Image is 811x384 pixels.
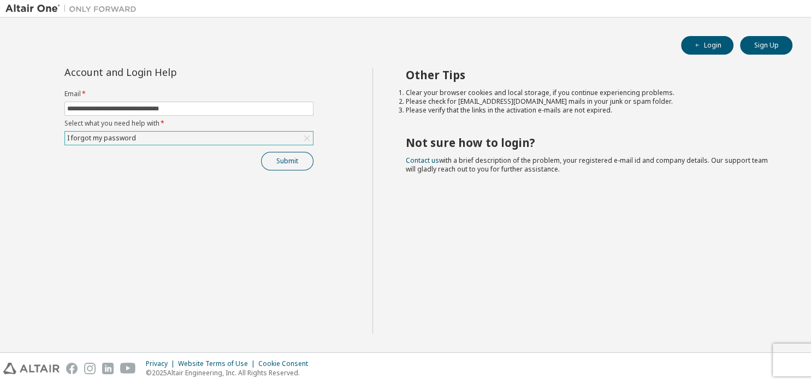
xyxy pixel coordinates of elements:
button: Login [681,36,733,55]
p: © 2025 Altair Engineering, Inc. All Rights Reserved. [146,368,315,377]
h2: Not sure how to login? [406,135,773,150]
div: I forgot my password [66,132,138,144]
div: I forgot my password [65,132,313,145]
img: instagram.svg [84,363,96,374]
div: Account and Login Help [64,68,264,76]
img: Altair One [5,3,142,14]
button: Submit [261,152,313,170]
a: Contact us [406,156,439,165]
div: Website Terms of Use [178,359,258,368]
label: Email [64,90,313,98]
li: Please verify that the links in the activation e-mails are not expired. [406,106,773,115]
li: Clear your browser cookies and local storage, if you continue experiencing problems. [406,88,773,97]
div: Privacy [146,359,178,368]
button: Sign Up [740,36,792,55]
img: youtube.svg [120,363,136,374]
img: facebook.svg [66,363,78,374]
h2: Other Tips [406,68,773,82]
li: Please check for [EMAIL_ADDRESS][DOMAIN_NAME] mails in your junk or spam folder. [406,97,773,106]
img: linkedin.svg [102,363,114,374]
span: with a brief description of the problem, your registered e-mail id and company details. Our suppo... [406,156,768,174]
label: Select what you need help with [64,119,313,128]
div: Cookie Consent [258,359,315,368]
img: altair_logo.svg [3,363,60,374]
